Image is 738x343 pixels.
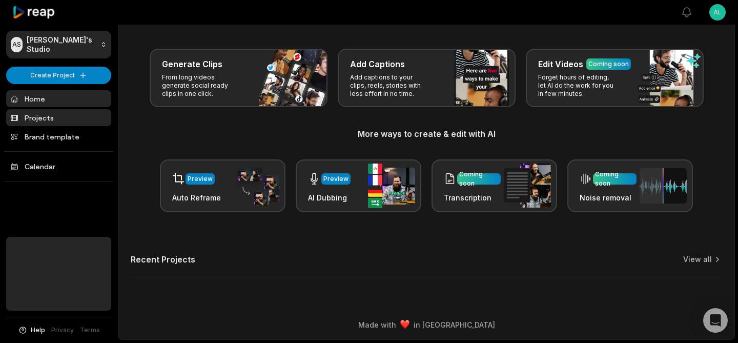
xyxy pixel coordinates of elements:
[459,170,499,188] div: Coming soon
[128,319,725,330] div: Made with in [GEOGRAPHIC_DATA]
[11,37,23,52] div: AS
[323,174,348,184] div: Preview
[188,174,213,184] div: Preview
[350,73,429,98] p: Add captions to your clips, reels, stories with less effort in no time.
[703,308,728,333] div: Open Intercom Messenger
[588,59,629,69] div: Coming soon
[6,67,111,84] button: Create Project
[595,170,634,188] div: Coming soon
[538,58,583,70] h3: Edit Videos
[80,326,100,335] a: Terms
[51,326,74,335] a: Privacy
[6,90,111,107] a: Home
[31,326,45,335] span: Help
[400,320,409,329] img: heart emoji
[232,166,279,206] img: auto_reframe.png
[18,326,45,335] button: Help
[368,164,415,208] img: ai_dubbing.png
[6,158,111,175] a: Calendar
[350,58,405,70] h3: Add Captions
[172,192,221,203] h3: Auto Reframe
[131,128,722,140] h3: More ways to create & edit with AI
[538,73,618,98] p: Forget hours of editing, let AI do the work for you in few minutes.
[504,164,551,208] img: transcription.png
[640,168,687,204] img: noise_removal.png
[162,73,241,98] p: From long videos generate social ready clips in one click.
[683,254,712,265] a: View all
[27,35,96,54] p: [PERSON_NAME]'s Studio
[6,128,111,145] a: Brand template
[308,192,351,203] h3: AI Dubbing
[580,192,637,203] h3: Noise removal
[6,109,111,126] a: Projects
[444,192,501,203] h3: Transcription
[162,58,222,70] h3: Generate Clips
[131,254,195,265] h2: Recent Projects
